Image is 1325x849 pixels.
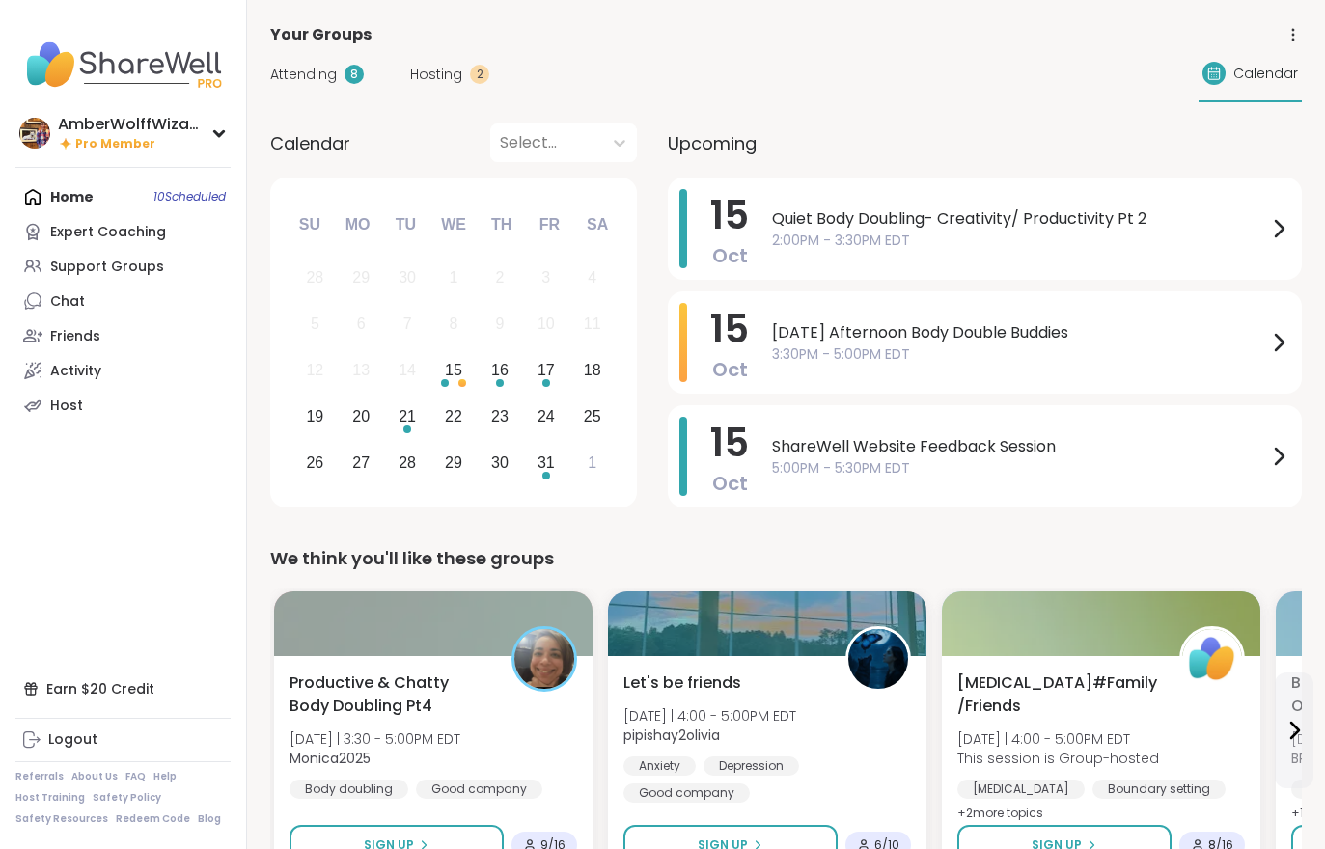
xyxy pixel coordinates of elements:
div: Choose Saturday, October 18th, 2025 [571,350,613,392]
div: Choose Wednesday, October 22nd, 2025 [433,396,475,437]
div: 28 [306,264,323,290]
div: 11 [584,311,601,337]
span: Hosting [410,65,462,85]
div: Not available Saturday, October 4th, 2025 [571,258,613,299]
span: Upcoming [668,130,757,156]
div: 8 [450,311,458,337]
a: Host Training [15,791,85,805]
div: Choose Monday, October 20th, 2025 [341,396,382,437]
span: 15 [710,416,749,470]
div: 2 [470,65,489,84]
div: 7 [403,311,412,337]
div: Choose Friday, October 31st, 2025 [525,442,566,483]
div: 14 [399,357,416,383]
div: Not available Wednesday, October 1st, 2025 [433,258,475,299]
div: 26 [306,450,323,476]
div: Not available Saturday, October 11th, 2025 [571,304,613,345]
div: 29 [445,450,462,476]
span: 2:00PM - 3:30PM EDT [772,231,1267,251]
div: Choose Thursday, October 16th, 2025 [480,350,521,392]
div: 22 [445,403,462,429]
div: Earn $20 Credit [15,671,231,706]
div: Choose Wednesday, October 15th, 2025 [433,350,475,392]
img: ShareWell Nav Logo [15,31,231,98]
a: Redeem Code [116,812,190,826]
div: Not available Tuesday, September 30th, 2025 [387,258,428,299]
div: 27 [352,450,370,476]
div: 6 [357,311,366,337]
div: Sa [576,204,619,246]
div: Logout [48,730,97,750]
a: Support Groups [15,249,231,284]
div: 30 [491,450,509,476]
span: Quiet Body Doubling- Creativity/ Productivity Pt 2 [772,207,1267,231]
div: 20 [352,403,370,429]
div: 10 [538,311,555,337]
div: 25 [584,403,601,429]
a: Blog [198,812,221,826]
div: Choose Thursday, October 23rd, 2025 [480,396,521,437]
div: Not available Sunday, September 28th, 2025 [294,258,336,299]
div: 3 [541,264,550,290]
div: We [432,204,475,246]
div: Choose Monday, October 27th, 2025 [341,442,382,483]
div: Not available Friday, October 3rd, 2025 [525,258,566,299]
div: Good company [416,780,542,799]
div: Body doubling [290,780,408,799]
div: Choose Tuesday, October 28th, 2025 [387,442,428,483]
span: 3:30PM - 5:00PM EDT [772,344,1267,365]
div: Friends [50,327,100,346]
div: Tu [384,204,427,246]
div: 21 [399,403,416,429]
div: Choose Wednesday, October 29th, 2025 [433,442,475,483]
div: Choose Sunday, October 26th, 2025 [294,442,336,483]
div: Support Groups [50,258,164,277]
div: Not available Tuesday, October 7th, 2025 [387,304,428,345]
div: Not available Monday, October 6th, 2025 [341,304,382,345]
a: Friends [15,318,231,353]
a: Help [153,770,177,783]
span: [DATE] | 4:00 - 5:00PM EDT [957,729,1159,749]
div: 30 [399,264,416,290]
div: Not available Friday, October 10th, 2025 [525,304,566,345]
span: Let's be friends [623,671,741,695]
div: [MEDICAL_DATA] [957,780,1085,799]
div: Not available Sunday, October 12th, 2025 [294,350,336,392]
div: Choose Saturday, November 1st, 2025 [571,442,613,483]
span: [DATE] | 4:00 - 5:00PM EDT [623,706,796,726]
div: 8 [345,65,364,84]
span: 15 [710,302,749,356]
b: pipishay2olivia [623,726,720,745]
div: 16 [491,357,509,383]
img: AmberWolffWizard [19,118,50,149]
div: Th [481,204,523,246]
div: 1 [450,264,458,290]
div: Choose Saturday, October 25th, 2025 [571,396,613,437]
img: pipishay2olivia [848,629,908,689]
div: Chat [50,292,85,312]
span: Calendar [1233,64,1298,84]
div: 9 [495,311,504,337]
a: Expert Coaching [15,214,231,249]
div: Expert Coaching [50,223,166,242]
div: Not available Tuesday, October 14th, 2025 [387,350,428,392]
div: 18 [584,357,601,383]
div: 15 [445,357,462,383]
div: Choose Tuesday, October 21st, 2025 [387,396,428,437]
span: [MEDICAL_DATA]#Family/Friends [957,671,1158,718]
div: Activity [50,362,101,381]
div: AmberWolffWizard [58,114,203,135]
div: Su [289,204,331,246]
span: Attending [270,65,337,85]
div: Host [50,397,83,416]
span: 15 [710,188,749,242]
a: FAQ [125,770,146,783]
div: Choose Friday, October 24th, 2025 [525,396,566,437]
div: Not available Wednesday, October 8th, 2025 [433,304,475,345]
div: Not available Thursday, October 9th, 2025 [480,304,521,345]
span: [DATE] Afternoon Body Double Buddies [772,321,1267,344]
div: We think you'll like these groups [270,545,1302,572]
div: Fr [528,204,570,246]
div: 1 [588,450,596,476]
a: Safety Resources [15,812,108,826]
